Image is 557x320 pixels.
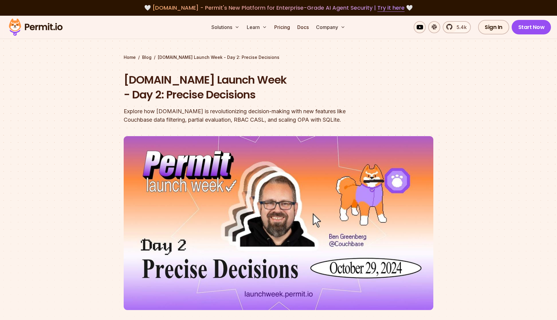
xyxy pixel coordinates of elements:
[478,20,509,34] a: Sign In
[453,24,467,31] span: 5.4k
[124,107,356,124] div: Explore how [DOMAIN_NAME] is revolutionizing decision-making with new features like Couchbase dat...
[314,21,348,33] button: Company
[124,72,356,102] h1: [DOMAIN_NAME] Launch Week - Day 2: Precise Decisions
[377,4,405,12] a: Try it here
[142,54,151,60] a: Blog
[124,54,136,60] a: Home
[443,21,471,33] a: 5.4k
[295,21,311,33] a: Docs
[152,4,405,11] span: [DOMAIN_NAME] - Permit's New Platform for Enterprise-Grade AI Agent Security |
[512,20,551,34] a: Start Now
[124,54,433,60] div: / /
[6,17,65,37] img: Permit logo
[124,136,433,310] img: Permit.io Launch Week - Day 2: Precise Decisions
[209,21,242,33] button: Solutions
[244,21,269,33] button: Learn
[15,4,542,12] div: 🤍 🤍
[272,21,292,33] a: Pricing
